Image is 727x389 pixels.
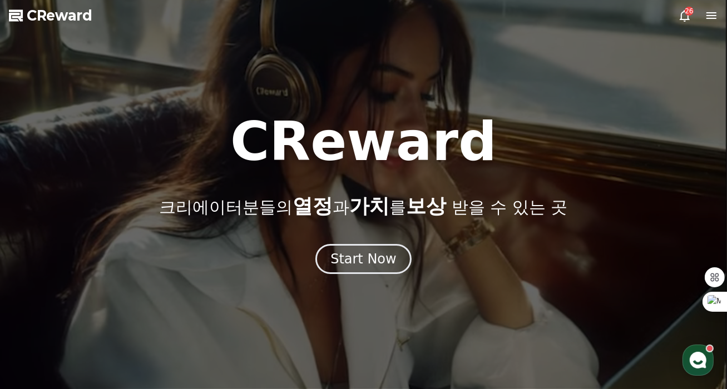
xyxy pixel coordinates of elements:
a: 홈 [3,297,73,325]
span: CReward [27,7,92,24]
span: 보상 [406,194,446,217]
a: 설정 [144,297,214,325]
span: 가치 [349,194,389,217]
h1: CReward [230,115,497,168]
a: CReward [9,7,92,24]
span: 설정 [172,313,185,322]
span: 열정 [293,194,333,217]
div: Start Now [330,250,397,268]
p: 크리에이터분들의 과 를 받을 수 있는 곳 [159,195,567,217]
span: 홈 [35,313,42,322]
div: 26 [685,7,694,16]
button: Start Now [315,244,412,274]
span: 대화 [102,314,115,323]
a: 대화 [73,297,144,325]
a: Start Now [315,255,412,266]
a: 26 [678,9,691,22]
